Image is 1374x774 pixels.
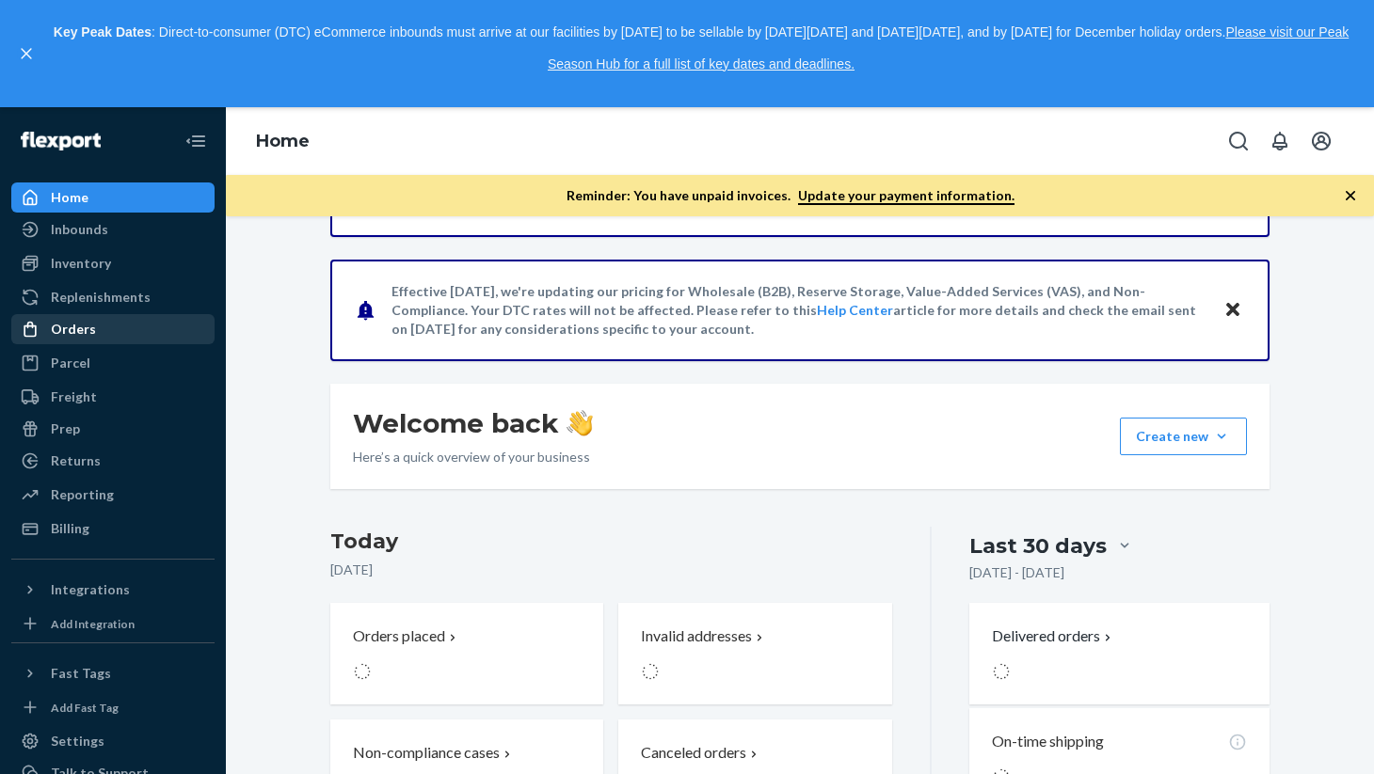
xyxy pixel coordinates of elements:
[11,414,215,444] a: Prep
[51,387,97,406] div: Freight
[11,314,215,344] a: Orders
[618,603,891,704] button: Invalid addresses
[567,410,593,436] img: hand-wave emoji
[51,354,90,372] div: Parcel
[11,182,215,213] a: Home
[51,451,101,470] div: Returns
[353,448,593,466] p: Here’s a quick overview of your business
[11,446,215,476] a: Returns
[992,731,1104,752] p: On-time shipping
[330,527,892,557] h3: Today
[798,187,1015,205] a: Update your payment information.
[11,214,215,245] a: Inbounds
[177,122,215,160] button: Close Navigation
[11,248,215,278] a: Inventory
[353,742,500,764] p: Non-compliance cases
[641,742,746,764] p: Canceled orders
[45,17,1357,80] p: : Direct-to-consumer (DTC) eCommerce inbounds must arrive at our facilities by [DATE] to be sella...
[241,115,325,169] ol: breadcrumbs
[11,282,215,312] a: Replenishments
[54,24,152,39] strong: Key Peak Dates
[51,188,88,207] div: Home
[567,186,1015,205] p: Reminder: You have unpaid invoices.
[11,696,215,719] a: Add Fast Tag
[51,732,104,750] div: Settings
[51,664,111,683] div: Fast Tags
[11,658,215,688] button: Fast Tags
[330,603,603,704] button: Orders placed
[641,625,752,647] p: Invalid addresses
[11,612,215,635] a: Add Integration
[51,419,80,438] div: Prep
[21,132,101,150] img: Flexport logo
[51,288,151,307] div: Replenishments
[51,700,119,716] div: Add Fast Tag
[11,348,215,378] a: Parcel
[817,302,893,318] a: Help Center
[1261,122,1299,160] button: Open notifications
[969,563,1064,582] p: [DATE] - [DATE]
[51,254,111,273] div: Inventory
[11,480,215,510] a: Reporting
[548,24,1349,71] a: Please visit our Peak Season Hub for a full list of key dates and deadlines.
[330,561,892,579] p: [DATE]
[1221,297,1245,324] button: Close
[353,625,445,647] p: Orders placed
[969,531,1107,561] div: Last 30 days
[1220,122,1257,160] button: Open Search Box
[51,220,108,239] div: Inbounds
[11,513,215,544] a: Billing
[353,406,593,440] h1: Welcome back
[1302,122,1340,160] button: Open account menu
[51,320,96,339] div: Orders
[51,580,130,599] div: Integrations
[17,44,36,63] button: close,
[51,519,89,538] div: Billing
[51,616,135,632] div: Add Integration
[992,625,1115,647] button: Delivered orders
[391,282,1206,339] p: Effective [DATE], we're updating our pricing for Wholesale (B2B), Reserve Storage, Value-Added Se...
[1120,418,1247,455] button: Create new
[11,726,215,756] a: Settings
[11,382,215,412] a: Freight
[11,575,215,605] button: Integrations
[256,131,310,151] a: Home
[51,485,114,504] div: Reporting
